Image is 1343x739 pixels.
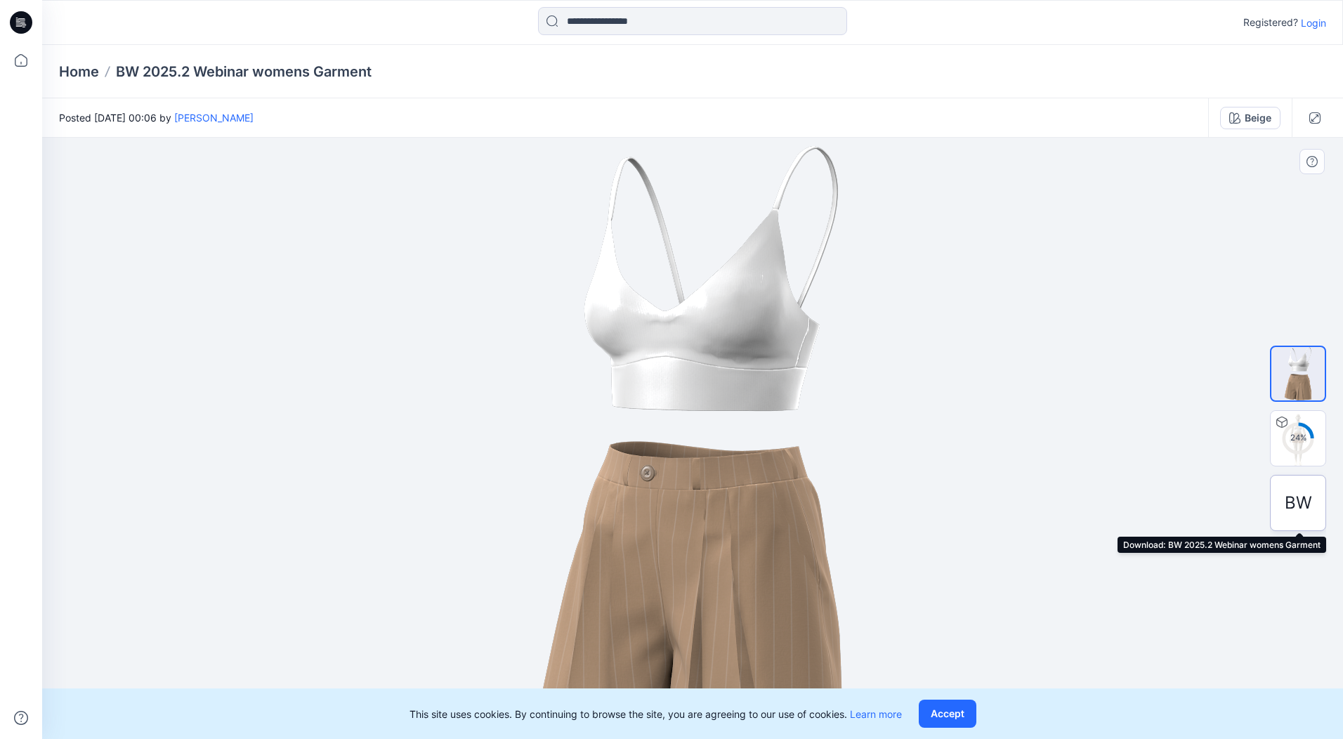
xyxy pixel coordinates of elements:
[116,62,372,81] p: BW 2025.2 Webinar womens Garment
[1285,490,1312,516] span: BW
[1271,347,1325,400] img: Colorway Cover
[59,62,99,81] a: Home
[1243,14,1298,31] p: Registered?
[1301,15,1326,30] p: Login
[1245,110,1271,126] div: Beige
[1220,107,1280,129] button: Beige
[919,700,976,728] button: Accept
[1271,411,1325,466] img: BW 2025.2 Webinar womens Garment Beige
[410,707,902,721] p: This site uses cookies. By continuing to browse the site, you are agreeing to our use of cookies.
[1281,432,1315,444] div: 24 %
[850,708,902,720] a: Learn more
[174,112,254,124] a: [PERSON_NAME]
[59,110,254,125] span: Posted [DATE] 00:06 by
[539,144,846,733] img: eyJhbGciOiJIUzI1NiIsImtpZCI6IjAiLCJzbHQiOiJzZXMiLCJ0eXAiOiJKV1QifQ.eyJkYXRhIjp7InR5cGUiOiJzdG9yYW...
